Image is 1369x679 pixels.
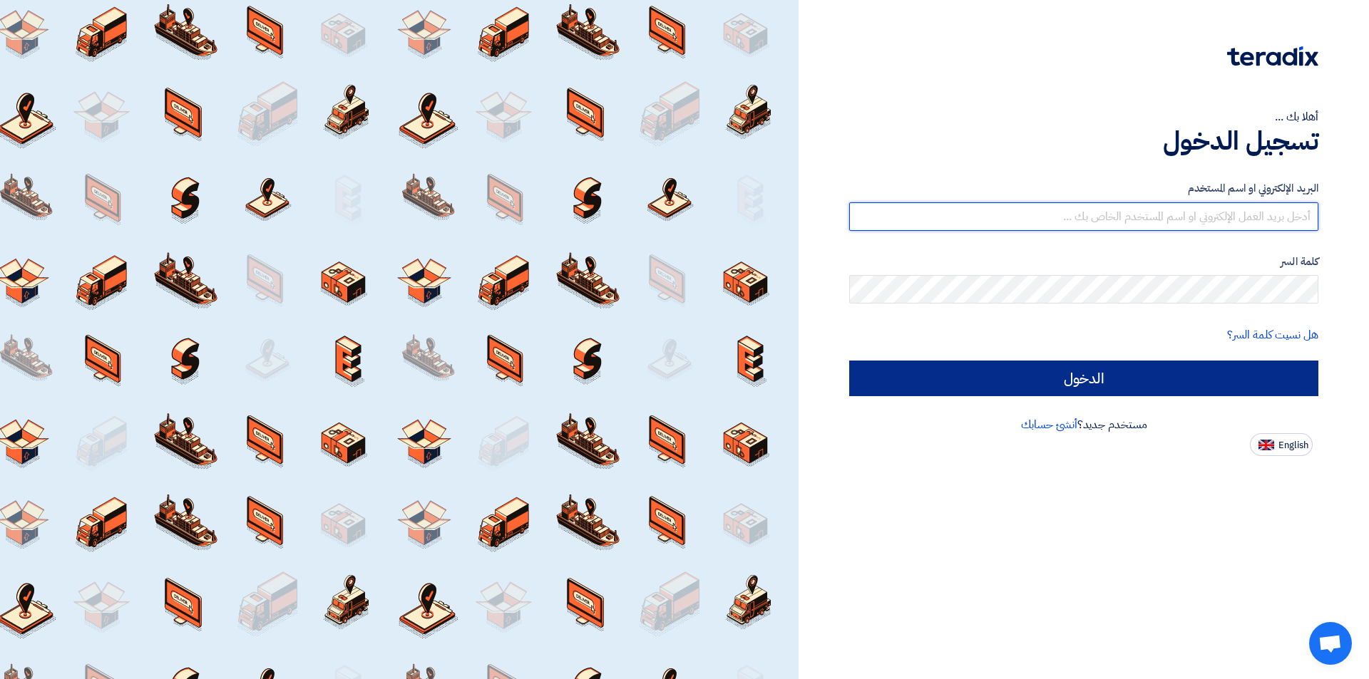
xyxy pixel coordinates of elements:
[1250,433,1313,456] button: English
[1278,440,1308,450] span: English
[849,125,1318,157] h1: تسجيل الدخول
[849,254,1318,270] label: كلمة السر
[1258,440,1274,450] img: en-US.png
[1309,622,1352,665] a: دردشة مفتوحة
[1021,416,1077,433] a: أنشئ حسابك
[849,361,1318,396] input: الدخول
[1227,326,1318,343] a: هل نسيت كلمة السر؟
[849,180,1318,197] label: البريد الإلكتروني او اسم المستخدم
[849,416,1318,433] div: مستخدم جديد؟
[849,108,1318,125] div: أهلا بك ...
[1227,46,1318,66] img: Teradix logo
[849,202,1318,231] input: أدخل بريد العمل الإلكتروني او اسم المستخدم الخاص بك ...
